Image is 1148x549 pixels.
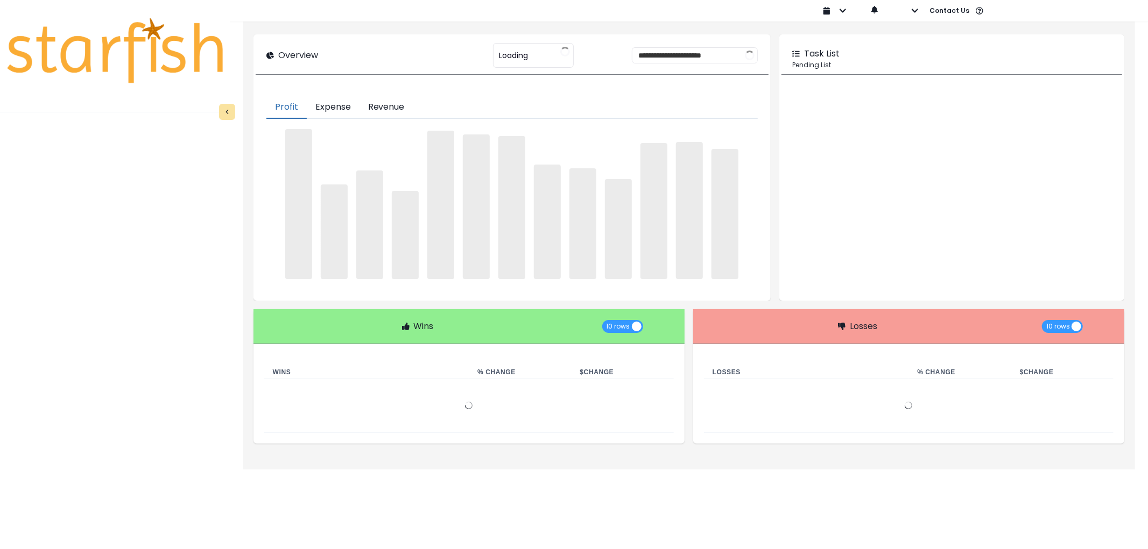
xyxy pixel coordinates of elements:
span: ‌ [392,191,419,279]
button: Profit [266,96,307,119]
span: ‌ [676,142,703,279]
span: ‌ [498,136,525,279]
span: ‌ [285,129,312,279]
span: 10 rows [1046,320,1070,333]
span: 10 rows [607,320,630,333]
p: Task List [804,47,840,60]
th: $ Change [572,366,674,379]
th: Losses [704,366,909,379]
span: ‌ [356,170,383,279]
p: Overview [278,49,318,62]
span: ‌ [640,143,667,279]
span: Loading [499,44,528,67]
th: % Change [908,366,1011,379]
th: $ Change [1011,366,1114,379]
span: ‌ [427,131,454,279]
p: Wins [414,320,434,333]
span: ‌ [463,134,490,279]
span: ‌ [569,168,596,279]
span: ‌ [605,179,632,279]
p: Losses [850,320,877,333]
p: Pending List [792,60,1111,70]
span: ‌ [534,165,561,279]
th: Wins [264,366,469,379]
span: ‌ [712,149,738,279]
th: % Change [469,366,571,379]
button: Revenue [360,96,413,119]
span: ‌ [321,184,348,279]
button: Expense [307,96,360,119]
